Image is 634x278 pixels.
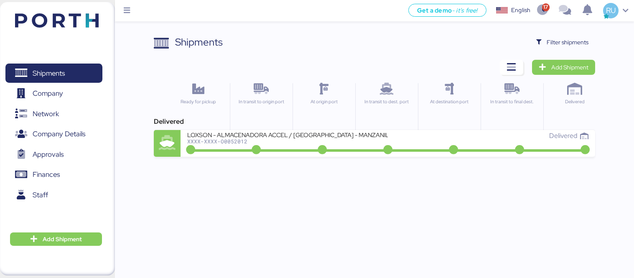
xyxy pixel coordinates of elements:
[5,64,102,83] a: Shipments
[234,98,289,105] div: In transit to origin port
[33,108,59,120] span: Network
[359,98,414,105] div: In transit to dest. port
[549,131,577,140] span: Delivered
[33,128,85,140] span: Company Details
[484,98,540,105] div: In transit to final dest.
[120,4,134,18] button: Menu
[187,138,388,144] div: XXXX-XXXX-O0052012
[532,60,595,75] a: Add Shipment
[296,98,351,105] div: At origin port
[511,6,530,15] div: English
[171,98,226,105] div: Ready for pickup
[5,84,102,103] a: Company
[187,131,388,138] div: LOXSON - ALMACENADORA ACCEL / [GEOGRAPHIC_DATA] - MANZANILLO / MBL: COSU6424746700 - HBL: CSSE250...
[33,87,63,99] span: Company
[5,165,102,184] a: Finances
[547,37,588,47] span: Filter shipments
[606,5,616,16] span: RU
[10,232,102,246] button: Add Shipment
[33,189,48,201] span: Staff
[422,98,477,105] div: At destination port
[5,104,102,123] a: Network
[33,148,64,161] span: Approvals
[530,35,595,50] button: Filter shipments
[43,234,82,244] span: Add Shipment
[33,67,65,79] span: Shipments
[551,62,588,72] span: Add Shipment
[547,98,602,105] div: Delivered
[175,35,223,50] div: Shipments
[5,185,102,204] a: Staff
[33,168,60,181] span: Finances
[5,145,102,164] a: Approvals
[5,125,102,144] a: Company Details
